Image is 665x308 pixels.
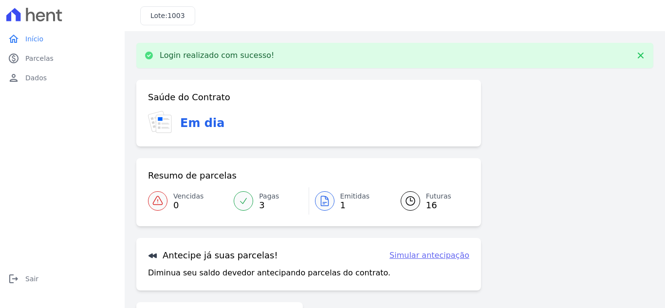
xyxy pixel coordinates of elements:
span: Sair [25,274,38,284]
span: 1003 [167,12,185,19]
span: Início [25,34,43,44]
span: Parcelas [25,54,54,63]
a: Simular antecipação [389,250,469,261]
span: Pagas [259,191,279,201]
a: Emitidas 1 [309,187,389,215]
i: person [8,72,19,84]
h3: Saúde do Contrato [148,91,230,103]
i: paid [8,53,19,64]
p: Diminua seu saldo devedor antecipando parcelas do contrato. [148,267,390,279]
p: Login realizado com sucesso! [160,51,275,60]
h3: Resumo de parcelas [148,170,237,181]
a: homeInício [4,29,121,49]
span: 3 [259,201,279,209]
a: Vencidas 0 [148,187,228,215]
h3: Antecipe já suas parcelas! [148,250,278,261]
span: Futuras [426,191,451,201]
a: Futuras 16 [389,187,469,215]
span: Vencidas [173,191,203,201]
span: 16 [426,201,451,209]
a: personDados [4,68,121,88]
span: 1 [340,201,370,209]
h3: Em dia [180,114,224,132]
h3: Lote: [150,11,185,21]
span: 0 [173,201,203,209]
a: Pagas 3 [228,187,308,215]
span: Dados [25,73,47,83]
a: logoutSair [4,269,121,289]
span: Emitidas [340,191,370,201]
a: paidParcelas [4,49,121,68]
i: home [8,33,19,45]
i: logout [8,273,19,285]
